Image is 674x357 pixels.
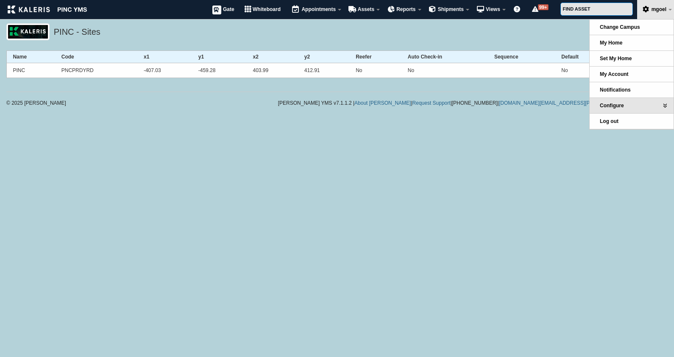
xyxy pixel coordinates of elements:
img: kaleris_pinc-9d9452ea2abe8761a8e09321c3823821456f7e8afc7303df8a03059e807e3f55.png [8,6,87,14]
th: x2 [247,51,298,63]
td: 403.99 [247,63,298,78]
span: My Home [600,40,622,46]
li: Configure [590,98,674,114]
th: y2 [298,51,349,63]
span: Change Campus [600,24,640,30]
span: 99+ [538,4,549,10]
td: PNCPRDYRD [55,63,137,78]
span: My Account [600,71,629,77]
span: Shipments [438,6,464,12]
span: Assets [358,6,374,12]
th: Name [7,51,56,63]
span: Whiteboard [253,6,281,12]
span: Configure [600,103,624,109]
td: No [555,63,610,78]
a: [DOMAIN_NAME][EMAIL_ADDRESS][PERSON_NAME][DOMAIN_NAME] [499,100,668,106]
th: Auto Check-in [401,51,488,63]
span: Gate [223,6,234,12]
td: -459.28 [192,63,247,78]
span: Notifications [600,87,631,93]
th: Code [55,51,137,63]
th: Sequence [488,51,555,63]
h5: PINC - Sites [54,26,663,40]
span: Set My Home [600,56,632,61]
td: -407.03 [138,63,192,78]
td: 412.91 [298,63,349,78]
span: Log out [600,118,618,124]
input: FIND ASSET [560,3,633,16]
th: y1 [192,51,247,63]
img: logo_pnc-prd.png [6,23,50,40]
a: About [PERSON_NAME] [354,100,411,106]
span: Views [486,6,500,12]
span: Reports [396,6,415,12]
span: mgoel [652,6,666,12]
span: Appointments [301,6,336,12]
div: [PERSON_NAME] YMS v7.1.1.2 | | | | [278,100,668,106]
th: Reefer [350,51,402,63]
td: No [401,63,488,78]
td: PINC [7,63,56,78]
th: x1 [138,51,192,63]
td: No [350,63,402,78]
span: [PHONE_NUMBER] [452,100,498,106]
div: © 2025 [PERSON_NAME] [6,100,172,106]
a: Request Support [412,100,451,106]
th: Default [555,51,610,63]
